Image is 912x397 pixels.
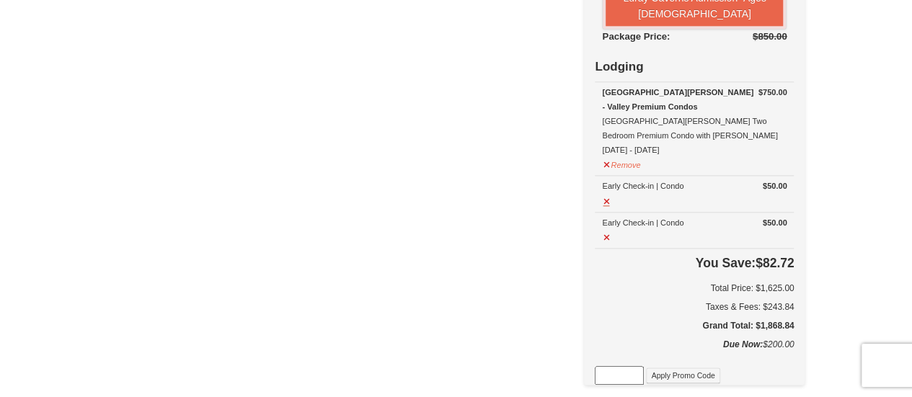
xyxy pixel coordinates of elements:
[602,88,753,111] strong: [GEOGRAPHIC_DATA][PERSON_NAME] - Valley Premium Condos
[595,337,794,366] div: $200.00
[595,60,643,73] strong: Lodging
[763,215,787,230] strong: $50.00
[595,212,794,248] td: Early Check-in | Condo
[602,31,670,42] span: Package Price:
[763,179,787,193] strong: $50.00
[696,256,756,270] span: You Save:
[595,256,794,270] h4: $82.72
[595,300,794,314] div: Taxes & Fees: $243.84
[723,339,763,349] strong: Due Now:
[602,154,641,172] button: Remove
[595,176,794,213] td: Early Check-in | Condo
[595,318,794,333] h5: Grand Total: $1,868.84
[646,367,720,383] button: Apply Promo Code
[753,31,787,42] del: $850.00
[758,85,787,99] strong: $750.00
[595,281,794,295] h6: Total Price: $1,625.00
[602,85,787,157] div: [GEOGRAPHIC_DATA][PERSON_NAME] Two Bedroom Premium Condo with [PERSON_NAME] [DATE] - [DATE]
